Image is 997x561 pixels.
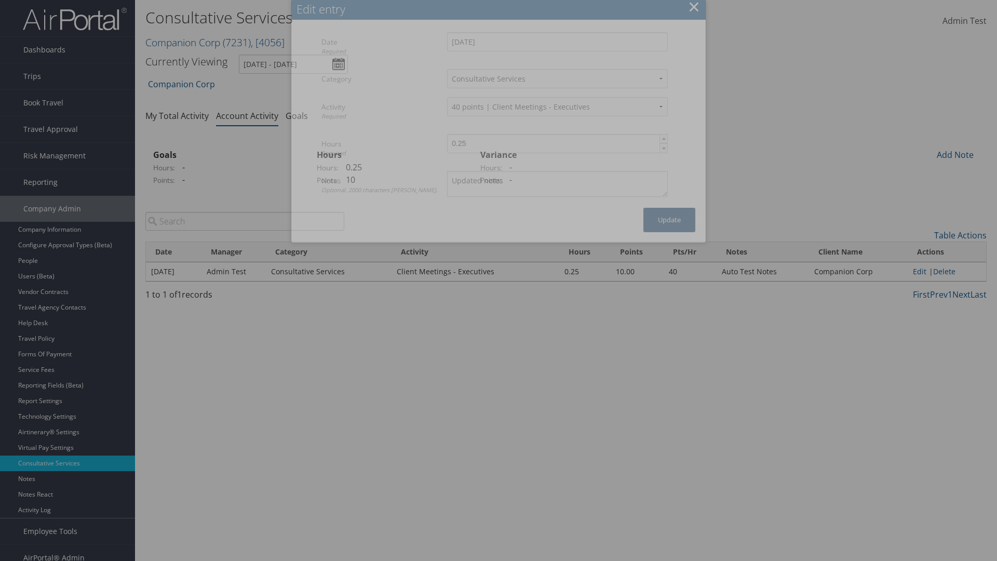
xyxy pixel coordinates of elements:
[659,134,668,144] a: ▲
[321,47,439,56] div: Required
[321,97,439,126] label: Activity
[321,186,439,195] div: Optional. 2000 characters [PERSON_NAME].
[643,208,695,232] button: Update
[297,1,706,17] div: Edit entry
[321,112,439,121] div: Required
[321,69,439,89] label: Category
[660,135,668,143] span: ▲
[659,143,668,153] a: ▼
[321,149,439,158] div: Required
[321,171,439,199] label: Notes
[321,134,439,163] label: Hours
[321,32,439,61] label: Date
[660,144,668,153] span: ▼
